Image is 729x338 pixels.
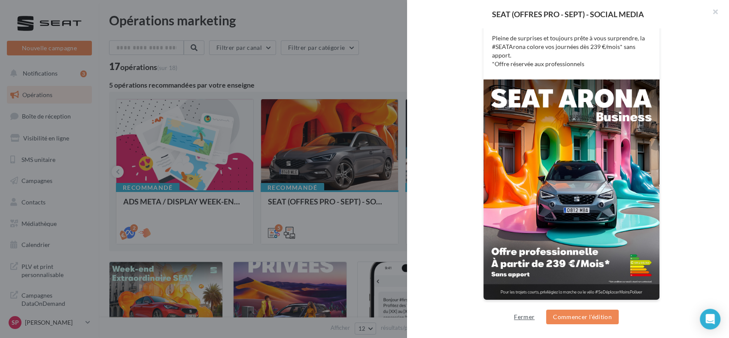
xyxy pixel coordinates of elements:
[546,310,619,324] button: Commencer l'édition
[492,34,651,68] p: Pleine de surprises et toujours prête à vous surprendre, la #SEATArona colore vos journées dès 23...
[700,309,720,329] div: Open Intercom Messenger
[421,10,715,18] div: SEAT (OFFRES PRO - SEPT) - SOCIAL MEDIA
[483,300,660,311] div: La prévisualisation est non-contractuelle
[510,312,538,322] button: Fermer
